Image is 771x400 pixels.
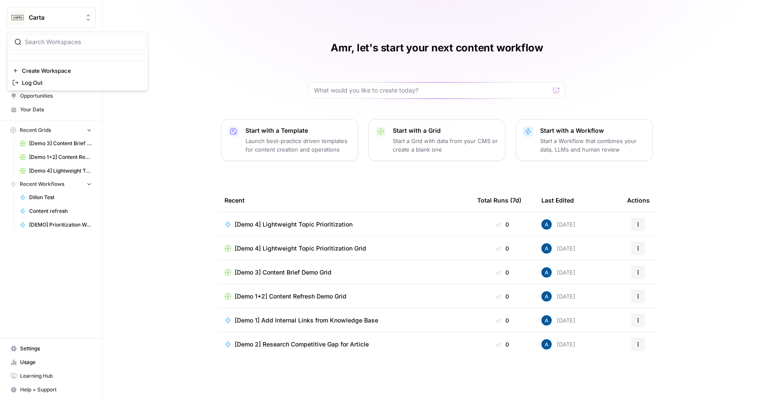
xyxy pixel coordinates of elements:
[224,220,463,229] a: [Demo 4] Lightweight Topic Prioritization
[9,77,146,89] a: Log Out
[20,372,92,380] span: Learning Hub
[29,194,92,201] span: Dillon Test
[16,218,96,232] a: [DEMO] Prioritization Workflow for creation
[540,137,645,154] p: Start a Workflow that combines your data, LLMs and human review
[7,89,96,103] a: Opportunities
[224,316,463,325] a: [Demo 1] Add Internal Links from Knowledge Base
[314,86,550,95] input: What would you like to create today?
[16,204,96,218] a: Content refresh
[540,126,645,135] p: Start with a Workflow
[29,140,92,147] span: [Demo 3] Content Brief Demo Grid
[224,244,463,253] a: [Demo 4] Lightweight Topic Prioritization Grid
[20,92,92,100] span: Opportunities
[20,106,92,113] span: Your Data
[16,164,96,178] a: [Demo 4] Lightweight Topic Prioritization Grid
[235,244,366,253] span: [Demo 4] Lightweight Topic Prioritization Grid
[477,188,521,212] div: Total Runs (7d)
[516,119,653,161] button: Start with a WorkflowStart a Workflow that combines your data, LLMs and human review
[10,10,25,25] img: Carta Logo
[22,66,139,75] span: Create Workspace
[368,119,505,161] button: Start with a GridStart a Grid with data from your CMS or create a blank one
[235,292,347,301] span: [Demo 1+2] Content Refresh Demo Grid
[7,32,148,91] div: Workspace: Carta
[7,342,96,355] a: Settings
[29,207,92,215] span: Content refresh
[20,345,92,352] span: Settings
[245,126,351,135] p: Start with a Template
[25,38,140,46] input: Search Workspaces
[29,167,92,175] span: [Demo 4] Lightweight Topic Prioritization Grid
[29,153,92,161] span: [Demo 1+2] Content Refresh Demo Grid
[541,219,575,230] div: [DATE]
[16,150,96,164] a: [Demo 1+2] Content Refresh Demo Grid
[9,65,146,77] a: Create Workspace
[224,340,463,349] a: [Demo 2] Research Competitive Gap for Article
[235,316,378,325] span: [Demo 1] Add Internal Links from Knowledge Base
[331,41,543,55] h1: Amr, let's start your next content workflow
[541,339,552,349] img: he81ibor8lsei4p3qvg4ugbvimgp
[541,291,552,301] img: he81ibor8lsei4p3qvg4ugbvimgp
[16,137,96,150] a: [Demo 3] Content Brief Demo Grid
[477,220,528,229] div: 0
[541,243,575,254] div: [DATE]
[477,244,528,253] div: 0
[235,220,353,229] span: [Demo 4] Lightweight Topic Prioritization
[541,243,552,254] img: he81ibor8lsei4p3qvg4ugbvimgp
[224,292,463,301] a: [Demo 1+2] Content Refresh Demo Grid
[20,126,51,134] span: Recent Grids
[477,268,528,277] div: 0
[7,355,96,369] a: Usage
[235,268,332,277] span: [Demo 3] Content Brief Demo Grid
[541,315,575,325] div: [DATE]
[393,137,498,154] p: Start a Grid with data from your CMS or create a blank one
[224,268,463,277] a: [Demo 3] Content Brief Demo Grid
[541,267,552,278] img: he81ibor8lsei4p3qvg4ugbvimgp
[7,178,96,191] button: Recent Workflows
[7,383,96,397] button: Help + Support
[477,340,528,349] div: 0
[245,137,351,154] p: Launch best-practice driven templates for content creation and operations
[541,219,552,230] img: he81ibor8lsei4p3qvg4ugbvimgp
[20,358,92,366] span: Usage
[22,78,139,87] span: Log Out
[7,7,96,28] button: Workspace: Carta
[541,291,575,301] div: [DATE]
[541,188,574,212] div: Last Edited
[393,126,498,135] p: Start with a Grid
[221,119,358,161] button: Start with a TemplateLaunch best-practice driven templates for content creation and operations
[477,316,528,325] div: 0
[541,267,575,278] div: [DATE]
[7,103,96,116] a: Your Data
[29,221,92,229] span: [DEMO] Prioritization Workflow for creation
[16,191,96,204] a: Dillon Test
[20,386,92,394] span: Help + Support
[627,188,650,212] div: Actions
[541,315,552,325] img: he81ibor8lsei4p3qvg4ugbvimgp
[224,188,463,212] div: Recent
[7,124,96,137] button: Recent Grids
[541,339,575,349] div: [DATE]
[235,340,369,349] span: [Demo 2] Research Competitive Gap for Article
[20,180,64,188] span: Recent Workflows
[29,13,81,22] span: Carta
[7,369,96,383] a: Learning Hub
[477,292,528,301] div: 0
